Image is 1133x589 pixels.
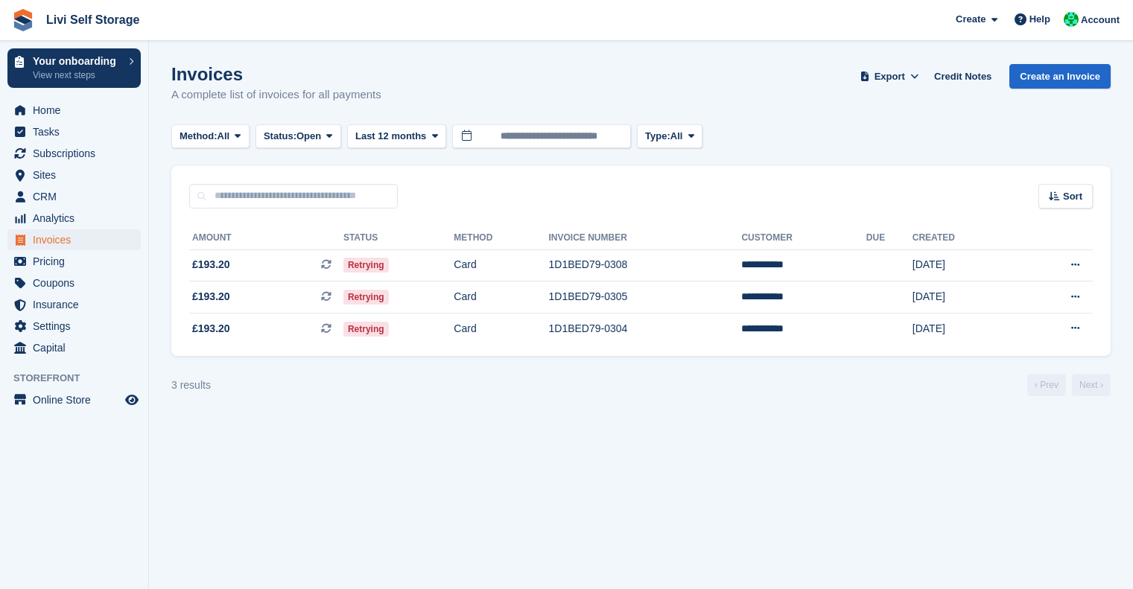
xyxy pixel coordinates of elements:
[875,69,905,84] span: Export
[7,251,141,272] a: menu
[549,226,742,250] th: Invoice Number
[13,371,148,386] span: Storefront
[33,208,122,229] span: Analytics
[1063,189,1082,204] span: Sort
[7,273,141,293] a: menu
[454,281,548,313] td: Card
[192,289,230,305] span: £193.20
[343,290,389,305] span: Retrying
[857,64,922,89] button: Export
[296,129,321,144] span: Open
[1029,12,1050,27] span: Help
[171,124,250,149] button: Method: All
[355,129,426,144] span: Last 12 months
[192,257,230,273] span: £193.20
[343,226,454,250] th: Status
[40,7,145,32] a: Livi Self Storage
[645,129,670,144] span: Type:
[454,226,548,250] th: Method
[1009,64,1111,89] a: Create an Invoice
[343,322,389,337] span: Retrying
[7,337,141,358] a: menu
[454,313,548,344] td: Card
[7,143,141,164] a: menu
[913,226,1017,250] th: Created
[347,124,446,149] button: Last 12 months
[956,12,986,27] span: Create
[343,258,389,273] span: Retrying
[549,281,742,313] td: 1D1BED79-0305
[171,64,381,84] h1: Invoices
[256,124,341,149] button: Status: Open
[1064,12,1079,27] img: Joe Robertson
[123,391,141,409] a: Preview store
[12,9,34,31] img: stora-icon-8386f47178a22dfd0bd8f6a31ec36ba5ce8667c1dd55bd0f319d3a0aa187defe.svg
[913,313,1017,344] td: [DATE]
[33,186,122,207] span: CRM
[7,229,141,250] a: menu
[637,124,702,149] button: Type: All
[7,389,141,410] a: menu
[264,129,296,144] span: Status:
[33,121,122,142] span: Tasks
[913,281,1017,313] td: [DATE]
[33,56,121,66] p: Your onboarding
[1081,13,1120,28] span: Account
[7,165,141,185] a: menu
[1024,374,1114,396] nav: Page
[33,251,122,272] span: Pricing
[171,378,211,393] div: 3 results
[670,129,683,144] span: All
[33,143,122,164] span: Subscriptions
[218,129,230,144] span: All
[33,337,122,358] span: Capital
[1027,374,1066,396] a: Previous
[33,100,122,121] span: Home
[7,100,141,121] a: menu
[549,249,742,281] td: 1D1BED79-0308
[741,226,866,250] th: Customer
[171,86,381,104] p: A complete list of invoices for all payments
[928,64,997,89] a: Credit Notes
[7,121,141,142] a: menu
[33,294,122,315] span: Insurance
[7,316,141,337] a: menu
[7,186,141,207] a: menu
[192,321,230,337] span: £193.20
[454,249,548,281] td: Card
[7,208,141,229] a: menu
[866,226,913,250] th: Due
[33,165,122,185] span: Sites
[33,229,122,250] span: Invoices
[33,389,122,410] span: Online Store
[7,294,141,315] a: menu
[549,313,742,344] td: 1D1BED79-0304
[189,226,343,250] th: Amount
[33,273,122,293] span: Coupons
[180,129,218,144] span: Method:
[913,249,1017,281] td: [DATE]
[7,48,141,88] a: Your onboarding View next steps
[1072,374,1111,396] a: Next
[33,69,121,82] p: View next steps
[33,316,122,337] span: Settings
